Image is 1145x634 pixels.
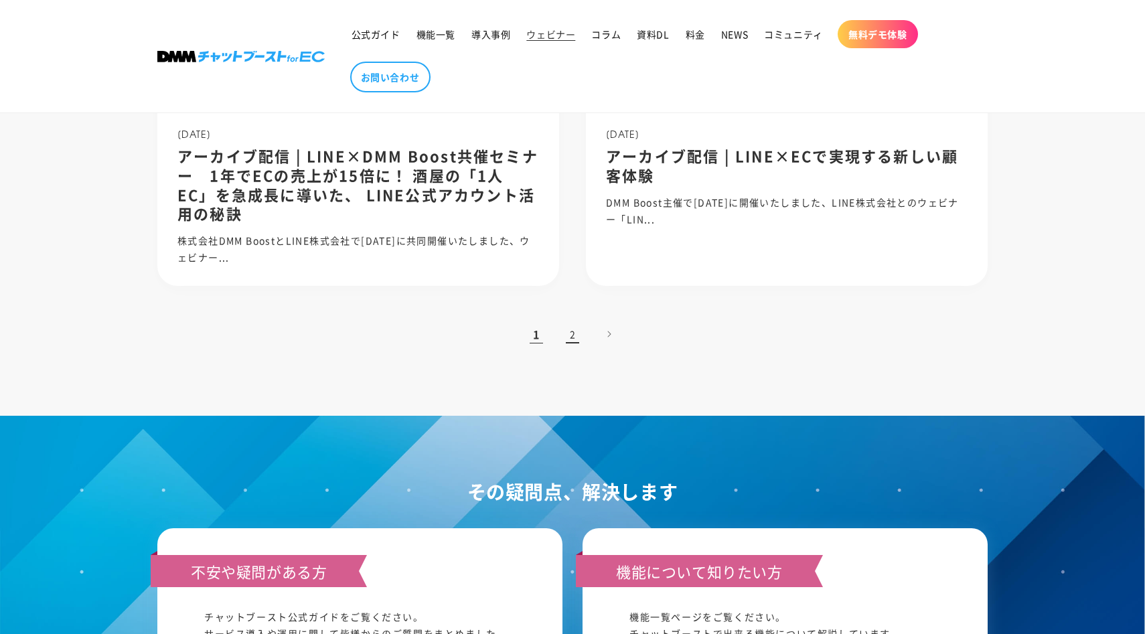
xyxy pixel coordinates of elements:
[343,20,408,48] a: 公式ガイド
[686,28,705,40] span: 料金
[408,20,463,48] a: 機能一覧
[151,555,367,587] h3: 不安や疑問がある方
[177,232,539,266] p: 株式会社DMM BoostとLINE株式会社で[DATE]に共同開催いたしました、ウェビナー...
[518,20,583,48] a: ウェビナー
[177,127,212,141] span: [DATE]
[606,146,968,184] h2: アーカイブ配信 | LINE×ECで実現する新しい顧客体験
[576,555,823,587] h3: 機能について知りたい方
[838,20,918,48] a: 無料デモ体験
[350,62,431,92] a: お問い合わせ
[756,20,831,48] a: コミュニティ
[471,28,510,40] span: 導入事例
[594,319,623,349] a: 次のページ
[848,28,907,40] span: 無料デモ体験
[177,146,539,222] h2: アーカイブ配信 | LINE×DMM Boost共催セミナー 1年でECの売上が15倍に！ 酒屋の「1人EC」を急成長に導いた、 LINE公式アカウント活用の秘訣
[606,127,640,141] span: [DATE]
[416,28,455,40] span: 機能一覧
[764,28,823,40] span: コミュニティ
[721,28,748,40] span: NEWS
[558,319,587,349] a: 2ページ
[629,20,677,48] a: 資料DL
[583,20,629,48] a: コラム
[352,28,400,40] span: 公式ガイド
[526,28,575,40] span: ウェビナー
[637,28,669,40] span: 資料DL
[713,20,756,48] a: NEWS
[522,319,551,349] span: 1ページ
[157,51,325,62] img: 株式会社DMM Boost
[678,20,713,48] a: 料金
[361,71,420,83] span: お問い合わせ
[157,476,988,508] h2: その疑問点、解決します
[591,28,621,40] span: コラム
[606,194,968,228] p: DMM Boost主催で[DATE]に開催いたしました、LINE株式会社とのウェビナー「LIN...
[157,319,988,349] nav: ページネーション
[463,20,518,48] a: 導入事例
